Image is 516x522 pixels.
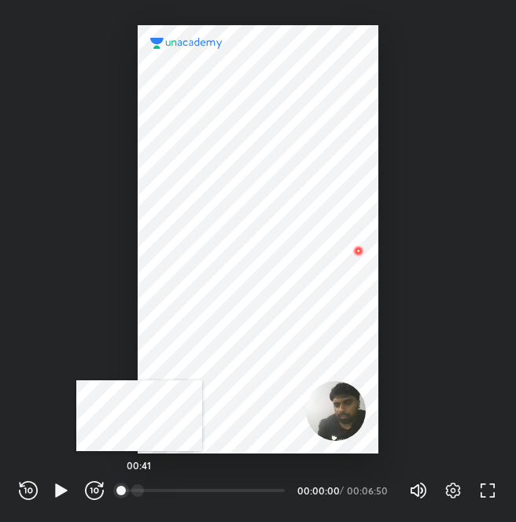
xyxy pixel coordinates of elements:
img: wMgqJGBwKWe8AAAAABJRU5ErkJggg== [349,242,368,261]
div: 00:06:50 [347,486,390,495]
h5: 00:41 [127,461,151,470]
div: 00:00:00 [297,486,337,495]
div: / [340,486,344,495]
img: logo.2a7e12a2.svg [150,38,223,49]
